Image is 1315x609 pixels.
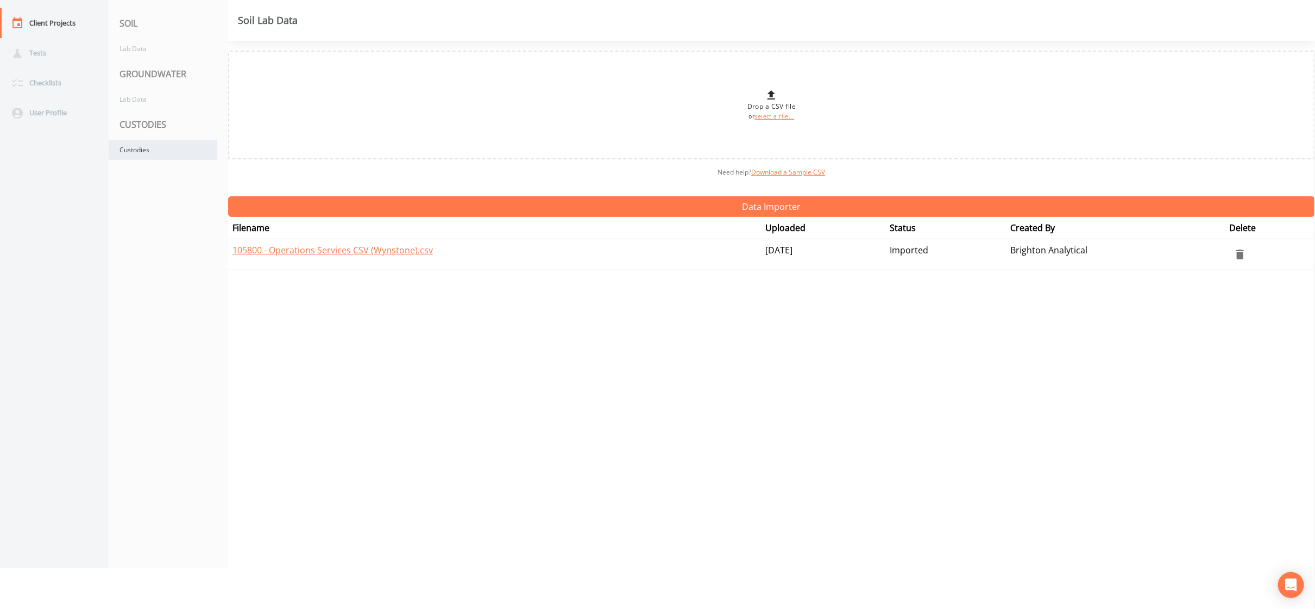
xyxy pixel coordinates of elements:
td: [DATE] [761,239,885,270]
td: Brighton Analytical [1006,239,1225,270]
button: delete [1229,244,1251,265]
a: Custodies [109,140,217,160]
div: SOIL [109,8,228,39]
th: Uploaded [761,217,885,239]
div: Soil Lab Data [238,16,298,24]
td: Imported [886,239,1006,270]
a: Lab Data [109,89,217,109]
th: Created By [1006,217,1225,239]
a: Lab Data [109,39,217,59]
small: or [749,113,795,120]
a: 105800 - Operations Services CSV (Wynstone).csv [232,244,433,256]
a: select a file... [754,113,794,120]
button: Data Importer [228,196,1315,217]
th: Filename [228,217,761,239]
th: Delete [1225,217,1315,239]
a: Download a Sample CSV [752,167,826,177]
th: Status [886,217,1006,239]
div: GROUNDWATER [109,59,228,89]
span: Need help? [718,167,826,177]
div: CUSTODIES [109,109,228,140]
div: Drop a CSV file [747,89,796,121]
div: Open Intercom Messenger [1278,572,1304,598]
